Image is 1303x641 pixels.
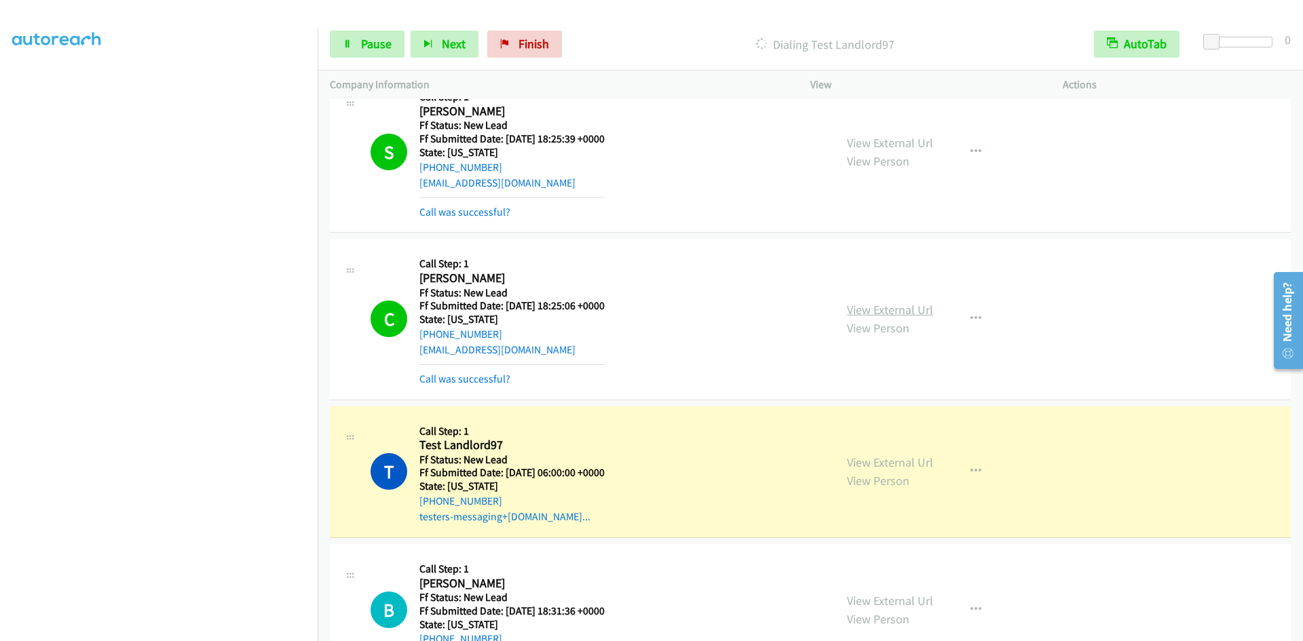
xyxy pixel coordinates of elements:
[419,510,590,523] a: testers-messaging+[DOMAIN_NAME]...
[419,257,605,271] h5: Call Step: 1
[330,31,404,58] a: Pause
[371,591,407,628] div: The call is yet to be attempted
[847,135,933,151] a: View External Url
[487,31,562,58] a: Finish
[580,35,1070,54] p: Dialing Test Landlord97
[419,161,502,174] a: [PHONE_NUMBER]
[1264,267,1303,374] iframe: Resource Center
[419,480,605,493] h5: State: [US_STATE]
[419,328,502,341] a: [PHONE_NUMBER]
[419,466,605,480] h5: Ff Submitted Date: [DATE] 06:00:00 +0000
[419,562,605,576] h5: Call Step: 1
[371,134,407,170] h1: S
[419,119,605,132] h5: Ff Status: New Lead
[419,146,605,159] h5: State: [US_STATE]
[371,300,407,337] h1: C
[419,313,605,326] h5: State: [US_STATE]
[1063,77,1291,93] p: Actions
[419,271,605,286] h2: [PERSON_NAME]
[847,320,909,336] a: View Person
[847,473,909,488] a: View Person
[419,494,502,507] a: [PHONE_NUMBER]
[847,153,909,169] a: View Person
[419,104,605,119] h2: [PERSON_NAME]
[330,77,786,93] p: Company Information
[371,591,407,628] h1: B
[419,425,605,438] h5: Call Step: 1
[419,176,575,189] a: [EMAIL_ADDRESS][DOMAIN_NAME]
[419,299,605,313] h5: Ff Submitted Date: [DATE] 18:25:06 +0000
[419,591,605,604] h5: Ff Status: New Lead
[419,618,605,632] h5: State: [US_STATE]
[419,286,605,300] h5: Ff Status: New Lead
[847,302,933,317] a: View External Url
[411,31,478,58] button: Next
[518,36,549,52] span: Finish
[1210,37,1272,47] div: Delay between calls (in seconds)
[371,453,407,490] h1: T
[419,132,605,146] h5: Ff Submitted Date: [DATE] 18:25:39 +0000
[419,576,605,591] h2: [PERSON_NAME]
[847,454,933,470] a: View External Url
[419,343,575,356] a: [EMAIL_ADDRESS][DOMAIN_NAME]
[810,77,1038,93] p: View
[1094,31,1179,58] button: AutoTab
[419,372,510,385] a: Call was successful?
[442,36,466,52] span: Next
[847,611,909,627] a: View Person
[419,206,510,218] a: Call was successful?
[847,593,933,608] a: View External Url
[419,604,605,618] h5: Ff Submitted Date: [DATE] 18:31:36 +0000
[1285,31,1291,49] div: 0
[419,438,605,453] h2: Test Landlord97
[419,453,605,467] h5: Ff Status: New Lead
[361,36,392,52] span: Pause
